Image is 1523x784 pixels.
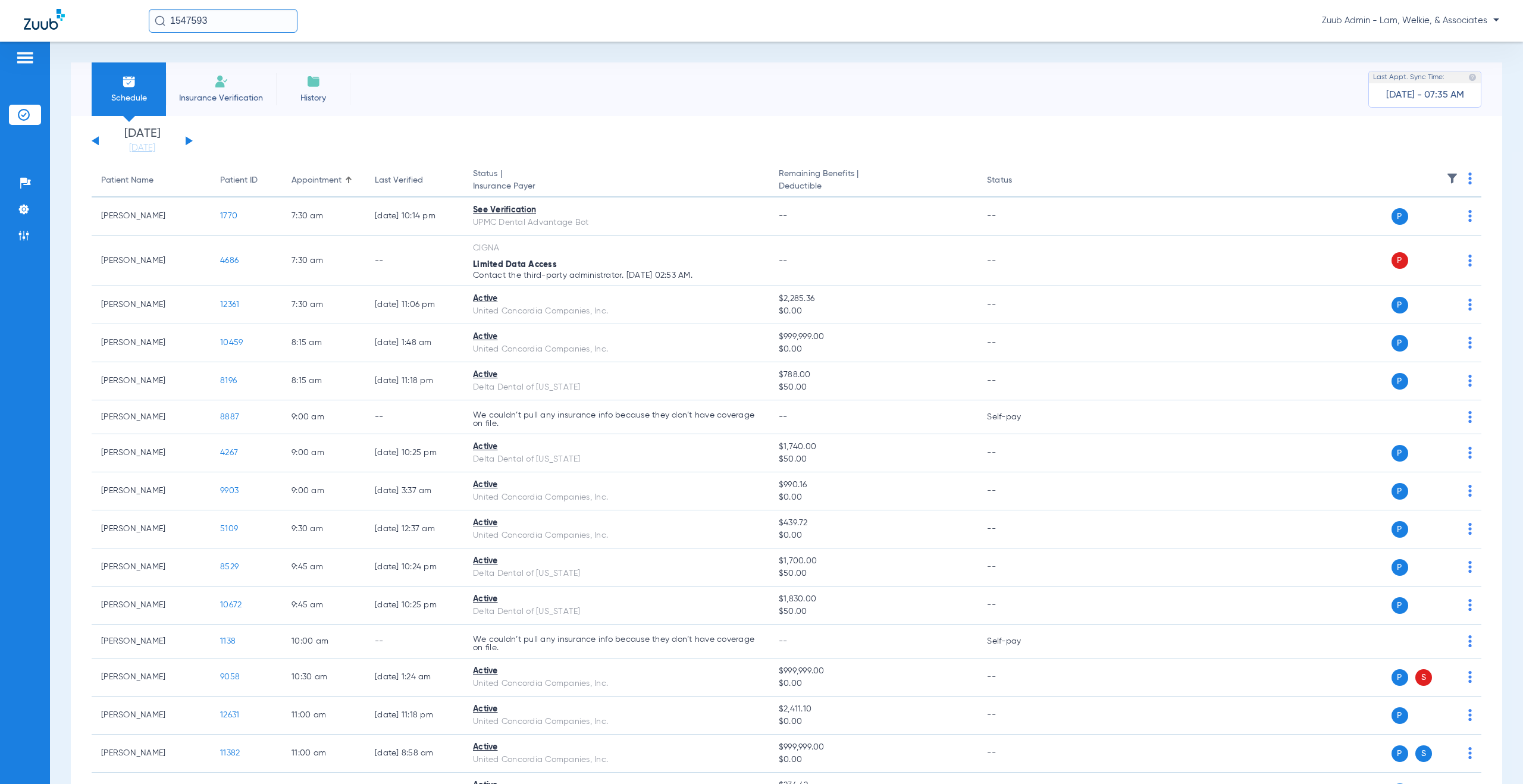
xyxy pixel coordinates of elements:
td: 9:45 AM [282,548,365,587]
td: -- [365,400,463,434]
span: 8196 [220,377,237,385]
td: [PERSON_NAME] [92,286,211,324]
span: Insurance Payer [473,180,760,193]
span: $439.72 [779,517,968,529]
div: United Concordia Companies, Inc. [473,754,760,766]
td: [PERSON_NAME] [92,735,211,773]
span: $999,999.00 [779,331,968,343]
span: 11382 [220,749,240,757]
td: [DATE] 8:58 AM [365,735,463,773]
td: -- [977,236,1058,286]
td: [DATE] 10:24 PM [365,548,463,587]
span: 4267 [220,449,238,457]
span: [DATE] - 07:35 AM [1386,89,1464,101]
span: P [1392,597,1408,614]
img: Zuub Logo [24,9,65,30]
td: Self-pay [977,400,1058,434]
td: -- [977,735,1058,773]
img: group-dot-blue.svg [1468,299,1472,311]
td: -- [977,286,1058,324]
div: Last Verified [375,174,454,187]
th: Status [977,164,1058,197]
td: [PERSON_NAME] [92,472,211,510]
div: Patient ID [220,174,258,187]
img: History [306,74,321,89]
div: United Concordia Companies, Inc. [473,343,760,356]
div: Appointment [292,174,341,187]
span: $0.00 [779,529,968,542]
span: 8887 [220,413,239,421]
div: Delta Dental of [US_STATE] [473,606,760,618]
span: $0.00 [779,678,968,690]
span: $2,411.10 [779,703,968,716]
div: Active [473,665,760,678]
td: [PERSON_NAME] [92,548,211,587]
th: Status | [463,164,769,197]
span: P [1392,335,1408,352]
span: 9058 [220,673,240,681]
span: S [1415,669,1432,686]
span: -- [779,637,788,645]
span: $2,285.36 [779,293,968,305]
div: Delta Dental of [US_STATE] [473,381,760,394]
img: group-dot-blue.svg [1468,635,1472,647]
img: group-dot-blue.svg [1468,561,1472,573]
span: P [1392,707,1408,724]
td: [DATE] 11:18 PM [365,697,463,735]
span: $999,999.00 [779,665,968,678]
span: 5109 [220,525,238,533]
span: -- [779,413,788,421]
th: Remaining Benefits | [769,164,977,197]
td: -- [977,548,1058,587]
span: 4686 [220,256,239,265]
div: UPMC Dental Advantage Bot [473,217,760,229]
span: P [1392,745,1408,762]
td: [PERSON_NAME] [92,197,211,236]
span: 1138 [220,637,236,645]
div: Patient ID [220,174,272,187]
span: $0.00 [779,343,968,356]
span: 1770 [220,212,237,220]
td: 9:00 AM [282,434,365,472]
td: -- [977,472,1058,510]
td: 9:00 AM [282,400,365,434]
td: Self-pay [977,625,1058,658]
span: $1,740.00 [779,441,968,453]
td: 7:30 AM [282,197,365,236]
td: -- [977,697,1058,735]
td: -- [365,625,463,658]
span: 10459 [220,338,243,347]
td: [PERSON_NAME] [92,324,211,362]
img: group-dot-blue.svg [1468,255,1472,266]
div: Active [473,369,760,381]
div: United Concordia Companies, Inc. [473,716,760,728]
div: Chat Widget [1464,727,1523,784]
a: [DATE] [106,142,178,154]
td: 8:15 AM [282,362,365,400]
div: Active [473,517,760,529]
img: group-dot-blue.svg [1468,709,1472,721]
td: [PERSON_NAME] [92,697,211,735]
span: Last Appt. Sync Time: [1373,71,1444,83]
div: Active [473,331,760,343]
div: Active [473,741,760,754]
td: 9:00 AM [282,472,365,510]
td: [PERSON_NAME] [92,625,211,658]
p: We couldn’t pull any insurance info because they don’t have coverage on file. [473,411,760,428]
span: $999,999.00 [779,741,968,754]
td: 11:00 AM [282,697,365,735]
td: [PERSON_NAME] [92,434,211,472]
span: Deductible [779,180,968,193]
span: $50.00 [779,567,968,580]
span: P [1392,669,1408,686]
span: $0.00 [779,716,968,728]
div: Active [473,703,760,716]
span: $1,830.00 [779,593,968,606]
p: Contact the third-party administrator. [DATE] 02:53 AM. [473,271,760,280]
img: group-dot-blue.svg [1468,523,1472,535]
span: $0.00 [779,491,968,504]
td: [DATE] 10:25 PM [365,434,463,472]
td: -- [365,236,463,286]
span: S [1415,745,1432,762]
p: We couldn’t pull any insurance info because they don’t have coverage on file. [473,635,760,652]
